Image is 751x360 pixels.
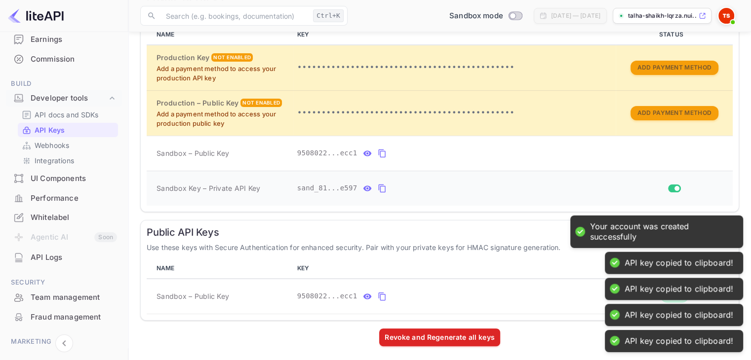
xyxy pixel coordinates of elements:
div: Developer tools [31,93,107,104]
a: Integrations [22,155,114,166]
span: Security [6,277,122,288]
table: public api keys table [147,258,733,314]
div: Commission [31,54,117,65]
p: API Keys [35,125,65,135]
div: Your account was created successfully [590,221,733,242]
h6: Production – Public Key [157,98,238,108]
a: Add Payment Method [631,63,718,71]
input: Search (e.g. bookings, documentation) [160,6,309,26]
img: LiteAPI logo [8,8,64,24]
a: Earnings [6,30,122,48]
div: Earnings [31,34,117,45]
p: Integrations [35,155,74,166]
div: Whitelabel [6,208,122,227]
button: Add Payment Method [631,61,718,75]
div: Not enabled [211,53,253,62]
a: Whitelabel [6,208,122,226]
div: UI Components [6,169,122,188]
div: UI Components [31,173,117,184]
div: API key copied to clipboard! [625,284,733,294]
div: API Logs [31,252,117,263]
p: Add a payment method to access your production API key [157,64,289,83]
p: ••••••••••••••••••••••••••••••••••••••••••••• [297,62,612,73]
a: Webhooks [22,140,114,150]
div: Performance [6,189,122,208]
th: KEY [293,258,616,279]
div: Fraud management [6,308,122,327]
a: API Keys [22,125,114,135]
th: STATUS [616,25,733,45]
a: API Logs [6,248,122,266]
span: 9508022...ecc1 [297,291,357,301]
p: Webhooks [35,140,69,150]
td: Sandbox Key – Private API Key [147,171,293,206]
a: Commission [6,50,122,68]
div: Switch to Production mode [445,10,526,22]
div: Ctrl+K [313,9,344,22]
th: NAME [147,258,293,279]
p: talha-shaikh-lqrza.nui... [628,11,697,20]
div: Earnings [6,30,122,49]
span: Sandbox – Public Key [157,148,229,158]
p: Use these keys with Secure Authentication for enhanced security. Pair with your private keys for ... [147,242,733,252]
div: Performance [31,193,117,204]
p: ••••••••••••••••••••••••••••••••••••••••••••• [297,107,612,119]
div: Fraud management [31,312,117,323]
table: private api keys table [147,25,733,206]
span: Sandbox – Public Key [157,291,229,301]
span: Sandbox mode [449,10,503,22]
div: Whitelabel [31,212,117,223]
span: Build [6,78,122,89]
h6: Production Key [157,52,209,63]
div: Team management [31,292,117,303]
a: Add Payment Method [631,108,718,116]
div: Not enabled [240,99,282,107]
th: KEY [293,25,616,45]
button: Add Payment Method [631,106,718,120]
p: API docs and SDKs [35,109,99,120]
div: Developer tools [6,90,122,107]
th: NAME [147,25,293,45]
span: 9508022...ecc1 [297,148,357,158]
img: Talha Shaikh [718,8,734,24]
div: API Keys [18,123,118,137]
a: API docs and SDKs [22,109,114,120]
div: API key copied to clipboard! [625,336,733,346]
div: Integrations [18,153,118,168]
div: Webhooks [18,138,118,152]
a: Fraud management [6,308,122,326]
a: UI Components [6,169,122,187]
div: API Logs [6,248,122,267]
div: API key copied to clipboard! [625,258,733,268]
div: API docs and SDKs [18,108,118,122]
div: Revoke and Regenerate all keys [385,332,495,342]
div: [DATE] — [DATE] [551,11,600,20]
a: Team management [6,288,122,306]
h6: Public API Keys [147,226,733,238]
a: Performance [6,189,122,207]
button: Collapse navigation [55,334,73,352]
div: Team management [6,288,122,307]
div: API key copied to clipboard! [625,310,733,320]
span: sand_81...e597 [297,183,357,193]
p: Add a payment method to access your production public key [157,109,289,129]
span: Marketing [6,336,122,347]
div: Commission [6,50,122,69]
